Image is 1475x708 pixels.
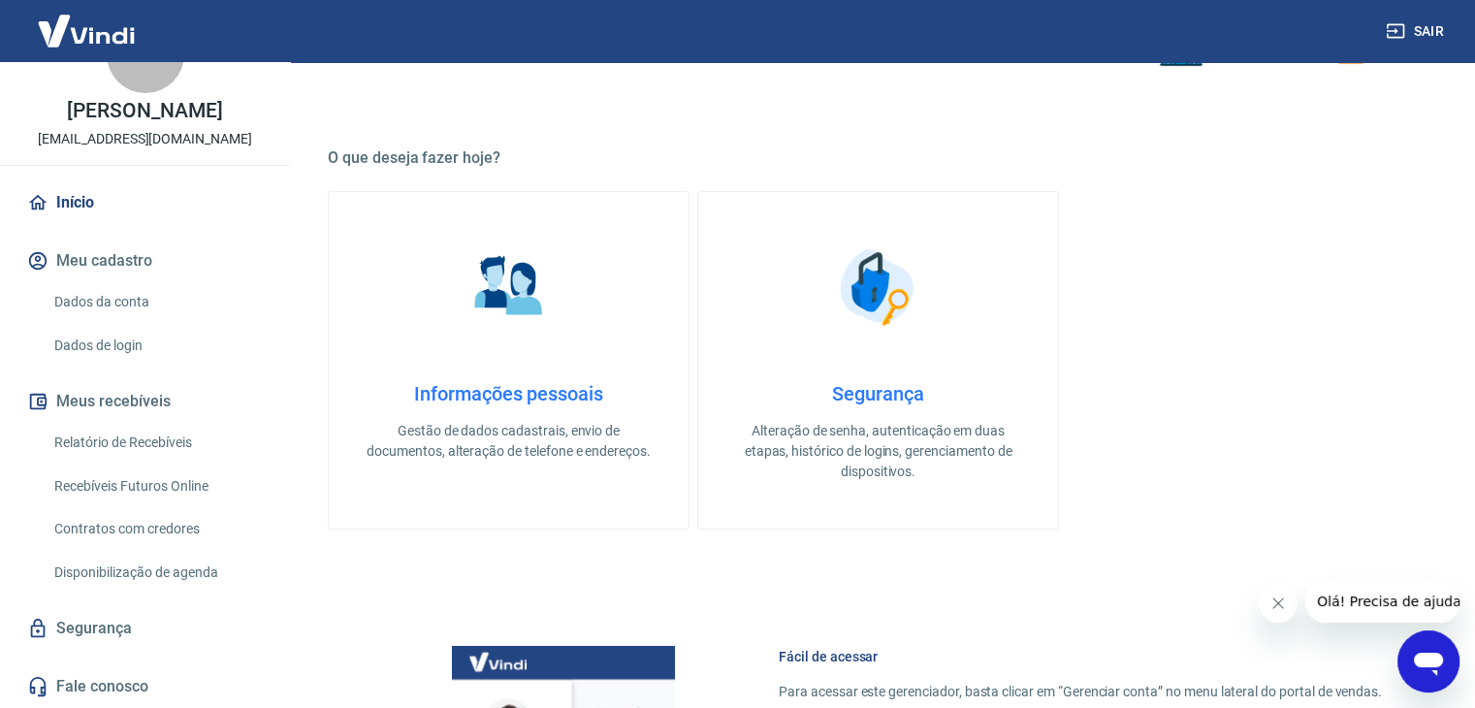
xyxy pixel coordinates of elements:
[1259,584,1298,623] iframe: Fechar mensagem
[729,421,1027,482] p: Alteração de senha, autenticação em duas etapas, histórico de logins, gerenciamento de dispositivos.
[697,191,1059,530] a: SegurançaSegurançaAlteração de senha, autenticação em duas etapas, histórico de logins, gerenciam...
[38,129,252,149] p: [EMAIL_ADDRESS][DOMAIN_NAME]
[47,423,267,463] a: Relatório de Recebíveis
[23,181,267,224] a: Início
[830,239,927,336] img: Segurança
[47,553,267,593] a: Disponibilização de agenda
[47,282,267,322] a: Dados da conta
[23,380,267,423] button: Meus recebíveis
[47,509,267,549] a: Contratos com credores
[23,240,267,282] button: Meu cadastro
[1397,630,1459,692] iframe: Botão para abrir a janela de mensagens
[461,239,558,336] img: Informações pessoais
[23,1,149,60] img: Vindi
[328,191,689,530] a: Informações pessoaisInformações pessoaisGestão de dados cadastrais, envio de documentos, alteraçã...
[1305,580,1459,623] iframe: Mensagem da empresa
[12,14,163,29] span: Olá! Precisa de ajuda?
[729,382,1027,405] h4: Segurança
[23,665,267,708] a: Fale conosco
[779,647,1382,666] h6: Fácil de acessar
[67,101,222,121] p: [PERSON_NAME]
[23,607,267,650] a: Segurança
[360,421,657,462] p: Gestão de dados cadastrais, envio de documentos, alteração de telefone e endereços.
[328,148,1428,168] h5: O que deseja fazer hoje?
[47,467,267,506] a: Recebíveis Futuros Online
[779,682,1382,702] p: Para acessar este gerenciador, basta clicar em “Gerenciar conta” no menu lateral do portal de ven...
[1382,14,1452,49] button: Sair
[47,326,267,366] a: Dados de login
[360,382,657,405] h4: Informações pessoais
